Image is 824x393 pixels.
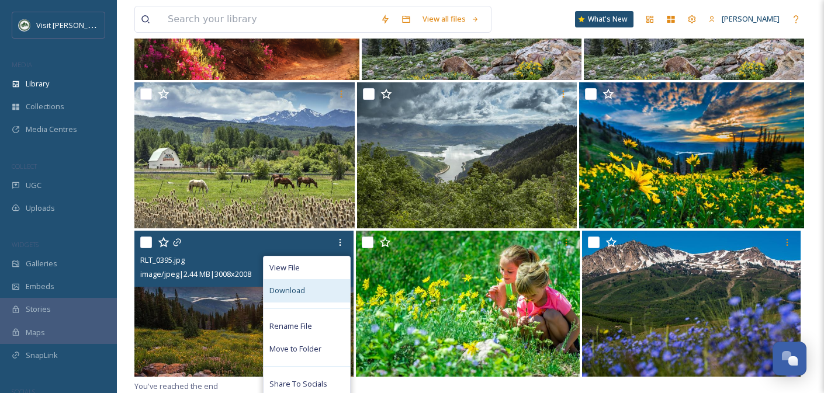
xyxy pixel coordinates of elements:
[26,203,55,214] span: Uploads
[269,262,300,273] span: View File
[575,11,633,27] a: What's New
[269,285,305,296] span: Download
[356,231,580,377] img: flowers_.JPG
[12,60,32,69] span: MEDIA
[26,350,58,361] span: SnapLink
[134,381,218,391] span: You've reached the end
[134,82,355,228] img: Huntsville Barn Ogden Valley Jay_Dash_Photography_IMG_1584.jpg
[417,8,485,30] a: View all files
[26,304,51,315] span: Stories
[140,255,185,265] span: RLT_0395.jpg
[702,8,785,30] a: [PERSON_NAME]
[269,378,327,389] span: Share To Socials
[579,82,804,228] img: Flowers_near_John_Paul_Chairlift_Photographer_Ryan_Thompson.jpg
[26,78,49,89] span: Library
[162,6,375,32] input: Search your library
[773,342,806,375] button: Open Chat
[26,180,41,191] span: UGC
[26,258,57,269] span: Galleries
[12,240,39,249] span: WIDGETS
[140,269,251,279] span: image/jpeg | 2.44 MB | 3008 x 2008
[26,124,77,135] span: Media Centres
[134,231,354,377] img: RLT_0395.jpg
[722,13,780,24] span: [PERSON_NAME]
[36,19,110,30] span: Visit [PERSON_NAME]
[26,101,64,112] span: Collections
[19,19,30,31] img: Unknown.png
[357,82,577,228] img: Pineview Reservior Jay_Dash_Photography_IMG_1475.jpg
[12,162,37,171] span: COLLECT
[269,343,321,354] span: Move to Folder
[269,321,312,332] span: Rename File
[26,327,45,338] span: Maps
[26,281,54,292] span: Embeds
[582,231,801,377] img: rlt_8211_flowers_with_june_mountain.JPG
